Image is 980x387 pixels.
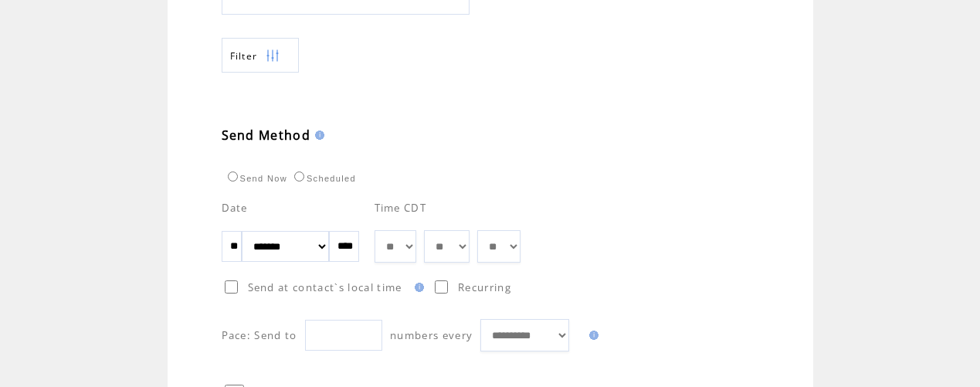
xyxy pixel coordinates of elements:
[224,174,287,183] label: Send Now
[222,328,297,342] span: Pace: Send to
[222,127,311,144] span: Send Method
[375,201,427,215] span: Time CDT
[222,201,248,215] span: Date
[310,131,324,140] img: help.gif
[222,38,299,73] a: Filter
[410,283,424,292] img: help.gif
[248,280,402,294] span: Send at contact`s local time
[230,49,258,63] span: Show filters
[294,171,304,182] input: Scheduled
[228,171,238,182] input: Send Now
[585,331,599,340] img: help.gif
[266,39,280,73] img: filters.png
[290,174,356,183] label: Scheduled
[390,328,473,342] span: numbers every
[458,280,511,294] span: Recurring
